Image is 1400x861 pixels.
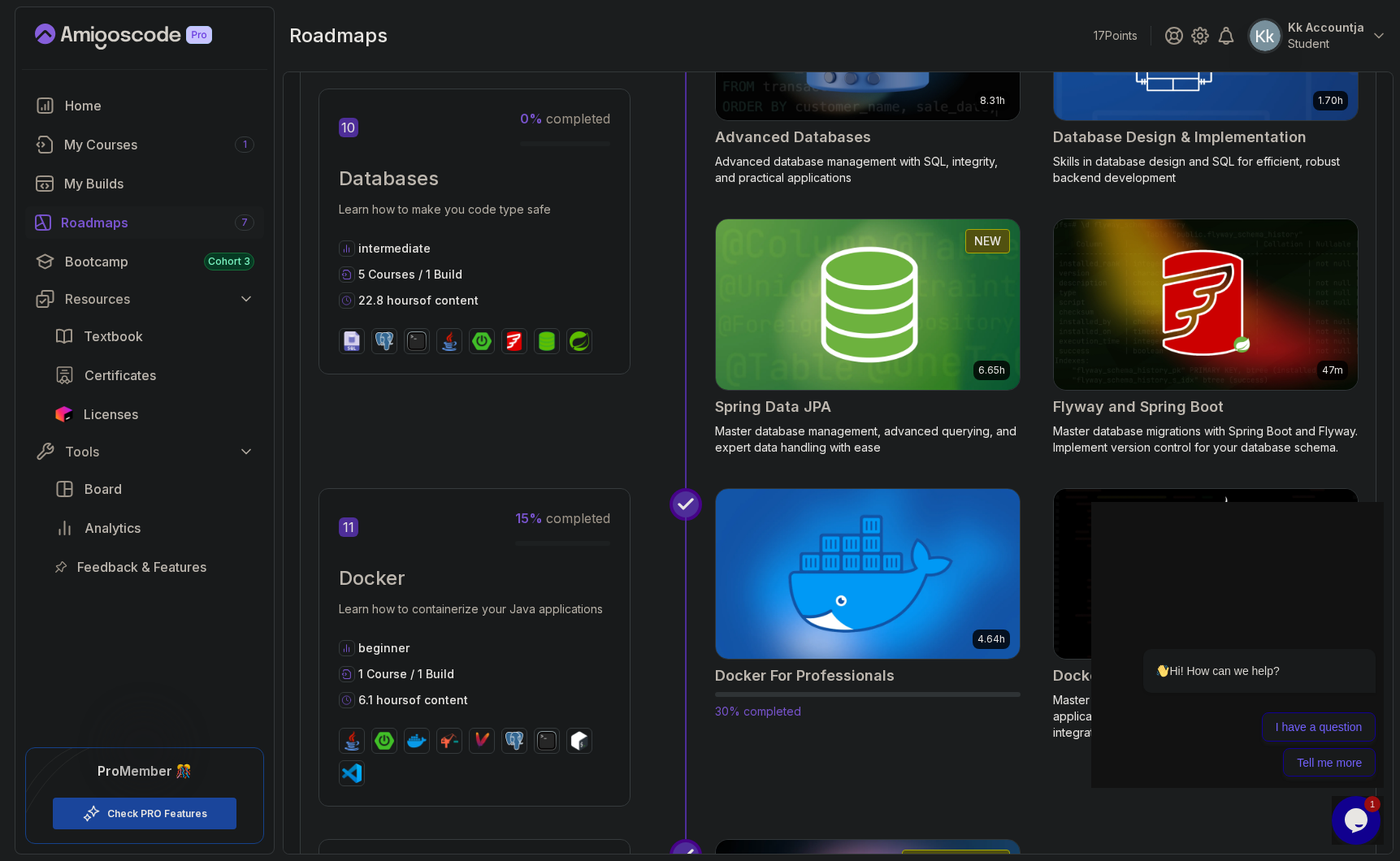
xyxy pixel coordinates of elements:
[1318,94,1343,107] p: 1.70h
[515,510,610,526] span: completed
[52,797,237,830] button: Check PRO Features
[1054,489,1358,660] img: Docker for Java Developers card
[358,692,468,708] p: 6.1 hours of content
[407,331,427,351] img: terminal logo
[77,557,206,577] span: Feedback & Features
[1053,488,1359,742] a: Docker for Java Developers card1.45hDocker for Java DevelopersMaster Docker to containerize and d...
[358,292,479,309] p: 22.8 hours of content
[358,667,407,681] span: 1 Course
[418,267,462,281] span: / 1 Build
[339,118,358,137] span: 10
[375,331,394,351] img: postgres logo
[25,437,264,466] button: Tools
[715,126,871,149] h2: Advanced Databases
[472,331,492,351] img: spring-boot logo
[64,135,254,154] div: My Courses
[339,166,610,192] h2: Databases
[25,89,264,122] a: home
[342,731,362,751] img: java logo
[570,731,589,751] img: bash logo
[61,213,254,232] div: Roadmaps
[1053,692,1359,741] p: Master Docker to containerize and deploy Java applications efficiently. From basics to advanced J...
[84,327,143,346] span: Textbook
[339,198,610,221] p: Learn how to make you code type safe
[289,23,388,49] h2: roadmaps
[440,731,459,751] img: jib logo
[1054,219,1358,390] img: Flyway and Spring Boot card
[339,598,610,621] p: Learn how to containerize your Java applications
[570,331,589,351] img: spring logo
[65,252,254,271] div: Bootcamp
[65,96,254,115] div: Home
[358,240,431,257] p: intermediate
[358,640,410,656] p: beginner
[1053,423,1359,456] p: Master database migrations with Spring Boot and Flyway. Implement version control for your databa...
[85,518,141,538] span: Analytics
[1053,218,1359,456] a: Flyway and Spring Boot card47mFlyway and Spring BootMaster database migrations with Spring Boot a...
[25,206,264,239] a: roadmaps
[715,423,1021,456] p: Master database management, advanced querying, and expert data handling with ease
[715,704,801,718] span: 30% completed
[715,488,1021,720] a: Docker For Professionals card4.64hDocker For Professionals30% completed
[241,216,248,229] span: 7
[716,219,1020,390] img: Spring Data JPA card
[64,174,254,193] div: My Builds
[1053,154,1359,186] p: Skills in database design and SQL for efficient, robust backend development
[375,731,394,751] img: spring-boot logo
[1053,396,1224,418] h2: Flyway and Spring Boot
[65,442,254,461] div: Tools
[977,633,1005,646] p: 4.64h
[410,667,454,681] span: / 1 Build
[342,764,362,783] img: vscode logo
[45,359,264,392] a: certificates
[715,218,1021,456] a: Spring Data JPA card6.65hNEWSpring Data JPAMaster database management, advanced querying, and exp...
[25,128,264,161] a: courses
[65,289,254,309] div: Resources
[25,245,264,278] a: bootcamp
[45,512,264,544] a: analytics
[715,154,1021,186] p: Advanced database management with SQL, integrity, and practical applications
[85,366,156,385] span: Certificates
[708,484,1027,663] img: Docker For Professionals card
[472,731,492,751] img: maven logo
[505,731,524,751] img: postgres logo
[54,406,74,422] img: jetbrains icon
[1053,126,1307,149] h2: Database Design & Implementation
[35,24,249,50] a: Landing page
[980,94,1005,107] p: 8.31h
[1288,19,1364,36] p: Kk Accountja
[208,255,250,268] span: Cohort 3
[1250,20,1281,51] img: user profile image
[1288,36,1364,52] p: Student
[342,331,362,351] img: sql logo
[715,396,831,418] h2: Spring Data JPA
[1322,364,1343,377] p: 47m
[84,405,138,424] span: Licenses
[45,551,264,583] a: feedback
[45,398,264,430] a: licenses
[25,284,264,314] button: Resources
[407,731,427,751] img: docker logo
[45,473,264,505] a: board
[1094,28,1138,44] p: 17 Points
[1332,796,1384,845] iframe: chat widget
[520,110,610,127] span: completed
[358,267,415,281] span: 5 Courses
[1091,502,1384,788] iframe: chat widget
[537,731,557,751] img: terminal logo
[243,138,247,151] span: 1
[505,331,524,351] img: flyway logo
[520,110,543,127] span: 0 %
[1249,19,1387,52] button: user profile imageKk AccountjaStudent
[1053,664,1255,687] h2: Docker for Java Developers
[339,517,358,537] span: 11
[974,233,1001,249] p: NEW
[515,510,543,526] span: 15 %
[85,479,122,499] span: Board
[978,364,1005,377] p: 6.65h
